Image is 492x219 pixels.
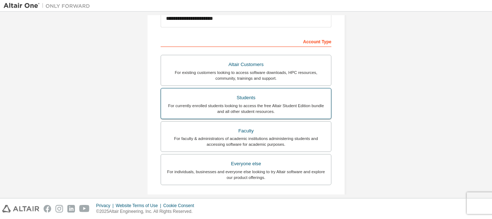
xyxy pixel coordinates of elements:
[116,203,163,209] div: Website Terms of Use
[163,203,198,209] div: Cookie Consent
[165,60,327,70] div: Altair Customers
[79,205,90,213] img: youtube.svg
[165,103,327,114] div: For currently enrolled students looking to access the free Altair Student Edition bundle and all ...
[2,205,39,213] img: altair_logo.svg
[44,205,51,213] img: facebook.svg
[161,35,331,47] div: Account Type
[67,205,75,213] img: linkedin.svg
[96,203,116,209] div: Privacy
[165,93,327,103] div: Students
[165,159,327,169] div: Everyone else
[96,209,198,215] p: © 2025 Altair Engineering, Inc. All Rights Reserved.
[165,136,327,147] div: For faculty & administrators of academic institutions administering students and accessing softwa...
[4,2,94,9] img: Altair One
[55,205,63,213] img: instagram.svg
[165,70,327,81] div: For existing customers looking to access software downloads, HPC resources, community, trainings ...
[165,126,327,136] div: Faculty
[165,169,327,180] div: For individuals, businesses and everyone else looking to try Altair software and explore our prod...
